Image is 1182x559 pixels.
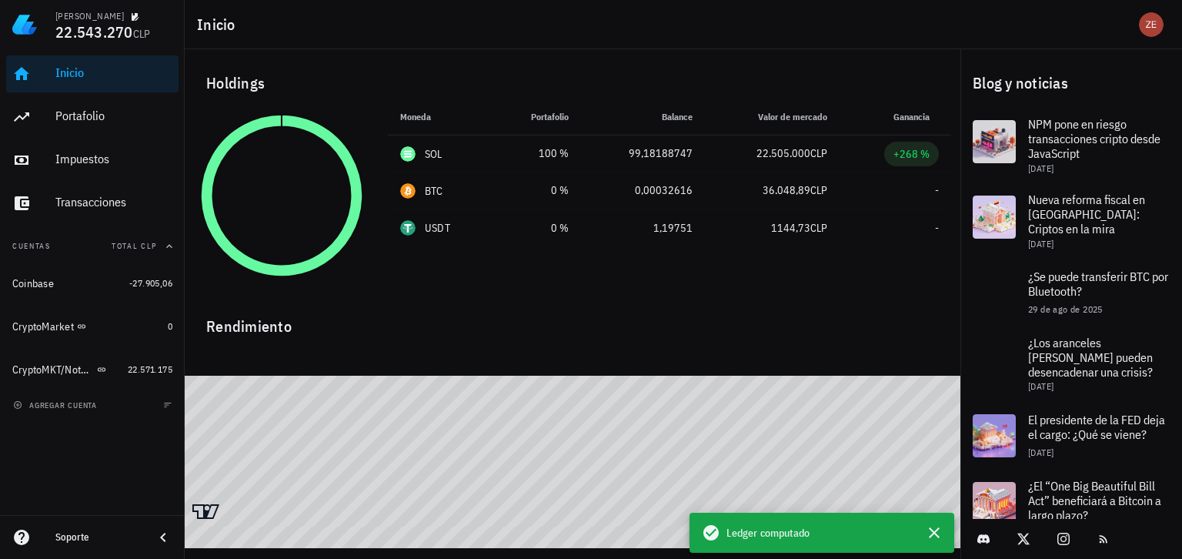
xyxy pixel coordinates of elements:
div: BTC-icon [400,183,416,199]
span: ¿El “One Big Beautiful Bill Act” beneficiará a Bitcoin a largo plazo? [1028,478,1161,523]
span: Ledger computado [726,524,810,541]
div: Coinbase [12,277,54,290]
span: CLP [810,183,827,197]
span: agregar cuenta [16,400,97,410]
h1: Inicio [197,12,242,37]
div: Rendimiento [194,302,951,339]
a: ¿Se puede transferir BTC por Bluetooth? 29 de ago de 2025 [960,259,1182,326]
span: - [935,221,939,235]
div: 100 % [506,146,569,162]
a: NPM pone en riesgo transacciones cripto desde JavaScript [DATE] [960,108,1182,183]
span: NPM pone en riesgo transacciones cripto desde JavaScript [1028,116,1160,161]
span: 36.048,89 [763,183,810,197]
a: Coinbase -27.905,06 [6,265,179,302]
span: ¿Se puede transferir BTC por Bluetooth? [1028,269,1168,299]
span: [DATE] [1028,238,1053,249]
div: [PERSON_NAME] [55,10,124,22]
a: ¿El “One Big Beautiful Bill Act” beneficiará a Bitcoin a largo plazo? [960,470,1182,545]
span: 22.505.000 [756,146,810,160]
div: 0 % [506,182,569,199]
a: Inicio [6,55,179,92]
span: Total CLP [112,241,157,251]
a: Nueva reforma fiscal en [GEOGRAPHIC_DATA]: Criptos en la mira [DATE] [960,183,1182,259]
div: SOL-icon [400,146,416,162]
span: Ganancia [893,111,939,122]
div: 0 % [506,220,569,236]
a: CryptoMarket 0 [6,308,179,345]
a: Transacciones [6,185,179,222]
span: 22.571.175 [128,363,172,375]
div: Transacciones [55,195,172,209]
th: Moneda [388,99,493,136]
div: CryptoMKT/NotBank [12,363,94,377]
span: [DATE] [1028,380,1053,392]
a: ¿Los aranceles [PERSON_NAME] pueden desencadenar una crisis? [DATE] [960,326,1182,402]
span: Nueva reforma fiscal en [GEOGRAPHIC_DATA]: Criptos en la mira [1028,192,1145,236]
span: El presidente de la FED deja el cargo: ¿Qué se viene? [1028,412,1165,442]
div: Blog y noticias [960,59,1182,108]
a: Impuestos [6,142,179,179]
div: USDT-icon [400,220,416,236]
button: CuentasTotal CLP [6,228,179,265]
div: BTC [425,183,443,199]
div: Portafolio [55,109,172,123]
th: Balance [581,99,706,136]
img: LedgiFi [12,12,37,37]
div: CryptoMarket [12,320,74,333]
button: agregar cuenta [9,397,104,413]
a: El presidente de la FED deja el cargo: ¿Qué se viene? [DATE] [960,402,1182,470]
div: Inicio [55,65,172,80]
div: Soporte [55,531,142,544]
th: Portafolio [493,99,581,136]
div: 1,19751 [593,220,693,236]
span: ¿Los aranceles [PERSON_NAME] pueden desencadenar una crisis? [1028,335,1153,380]
span: 29 de ago de 2025 [1028,303,1103,315]
div: Holdings [194,59,951,108]
a: Charting by TradingView [192,504,219,519]
a: CryptoMKT/NotBank 22.571.175 [6,351,179,388]
span: 0 [168,320,172,332]
a: Portafolio [6,99,179,136]
span: [DATE] [1028,447,1053,458]
span: 22.543.270 [55,22,133,42]
div: +268 % [893,146,930,162]
div: avatar [1139,12,1164,37]
span: [DATE] [1028,162,1053,174]
div: Impuestos [55,152,172,166]
span: -27.905,06 [129,277,172,289]
span: CLP [810,221,827,235]
div: 0,00032616 [593,182,693,199]
span: CLP [810,146,827,160]
div: 99,18188747 [593,146,693,162]
span: 1144,73 [771,221,810,235]
div: USDT [425,220,450,236]
div: SOL [425,146,442,162]
span: CLP [133,27,151,41]
span: - [935,183,939,197]
th: Valor de mercado [705,99,840,136]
